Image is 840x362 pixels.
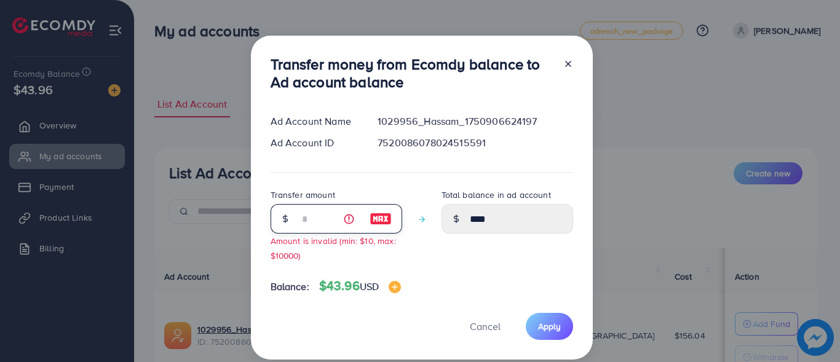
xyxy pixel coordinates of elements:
small: Amount is invalid (min: $10, max: $10000) [271,235,396,261]
span: Apply [538,320,561,332]
button: Apply [526,313,573,339]
img: image [389,281,401,293]
span: Cancel [470,320,501,333]
h3: Transfer money from Ecomdy balance to Ad account balance [271,55,553,91]
span: USD [360,280,379,293]
div: 1029956_Hassam_1750906624197 [368,114,582,128]
div: 7520086078024515591 [368,136,582,150]
span: Balance: [271,280,309,294]
img: image [370,211,392,226]
label: Total balance in ad account [442,189,551,201]
button: Cancel [454,313,516,339]
div: Ad Account Name [261,114,368,128]
div: Ad Account ID [261,136,368,150]
label: Transfer amount [271,189,335,201]
h4: $43.96 [319,278,401,294]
